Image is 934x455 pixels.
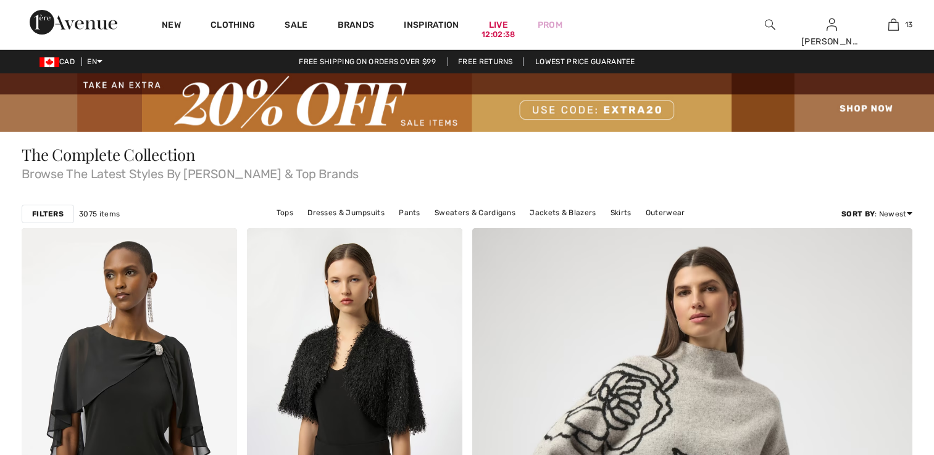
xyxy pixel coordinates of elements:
[285,20,307,33] a: Sale
[40,57,80,66] span: CAD
[523,205,602,221] a: Jackets & Blazers
[162,20,181,33] a: New
[270,205,299,221] a: Tops
[856,363,922,393] iframe: Opens a widget where you can chat to one of our agents
[841,210,875,218] strong: Sort By
[30,10,117,35] img: 1ère Avenue
[87,57,102,66] span: EN
[338,20,375,33] a: Brands
[888,17,899,32] img: My Bag
[538,18,562,31] a: Prom
[211,20,255,33] a: Clothing
[32,208,64,219] strong: Filters
[827,18,837,30] a: Sign In
[428,205,522,221] a: Sweaters & Cardigans
[22,163,912,180] span: Browse The Latest Styles By [PERSON_NAME] & Top Brands
[22,144,196,165] span: The Complete Collection
[863,17,924,32] a: 13
[448,57,523,66] a: Free Returns
[801,35,862,48] div: [PERSON_NAME]
[489,18,508,31] a: Live12:02:38
[525,57,645,66] a: Lowest Price Guarantee
[79,208,120,219] span: 3075 items
[482,29,515,41] div: 12:02:38
[393,205,427,221] a: Pants
[301,205,391,221] a: Dresses & Jumpsuits
[289,57,446,66] a: Free shipping on orders over $99
[765,17,775,32] img: search the website
[827,17,837,32] img: My Info
[640,205,691,221] a: Outerwear
[841,208,912,219] div: : Newest
[905,19,913,30] span: 13
[404,20,459,33] span: Inspiration
[604,205,638,221] a: Skirts
[40,57,59,67] img: Canadian Dollar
